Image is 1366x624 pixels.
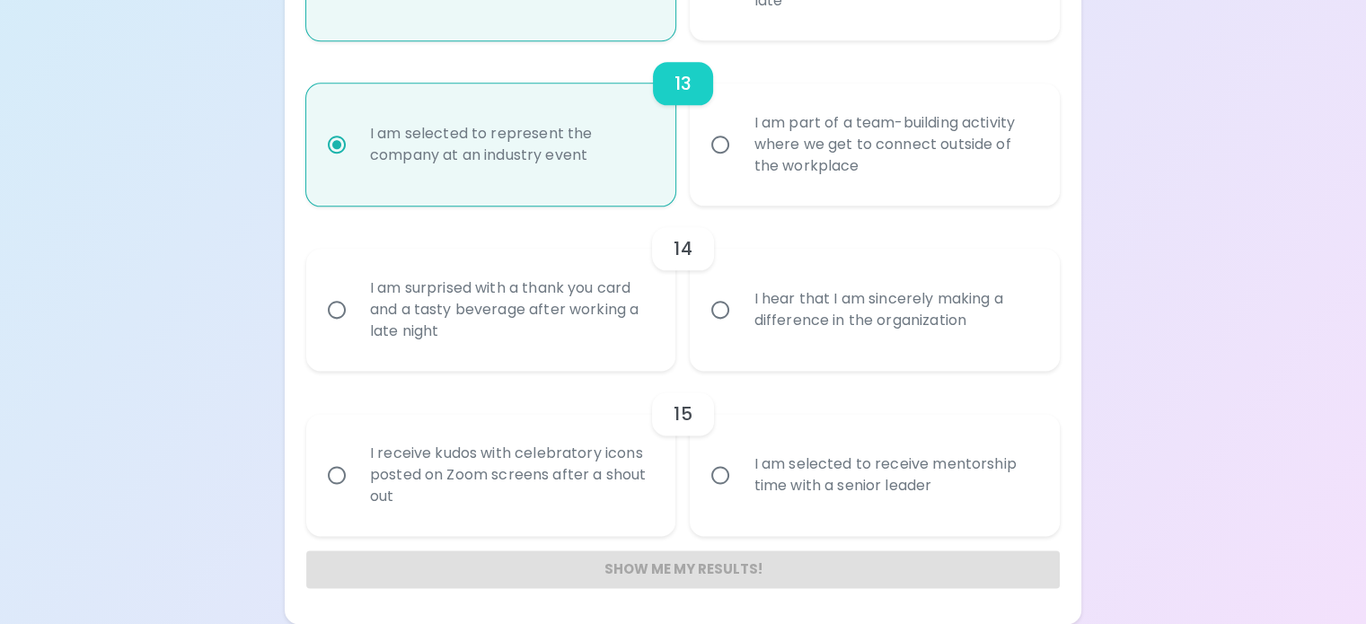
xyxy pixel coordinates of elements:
div: I hear that I am sincerely making a difference in the organization [739,267,1050,353]
h6: 15 [674,400,692,428]
h6: 14 [674,234,692,263]
div: I am selected to receive mentorship time with a senior leader [739,432,1050,518]
div: choice-group-check [306,206,1060,371]
div: I am surprised with a thank you card and a tasty beverage after working a late night [356,256,666,364]
h6: 13 [674,69,692,98]
div: choice-group-check [306,371,1060,536]
div: I am part of a team-building activity where we get to connect outside of the workplace [739,91,1050,198]
div: I receive kudos with celebratory icons posted on Zoom screens after a shout out [356,421,666,529]
div: choice-group-check [306,40,1060,206]
div: I am selected to represent the company at an industry event [356,101,666,188]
